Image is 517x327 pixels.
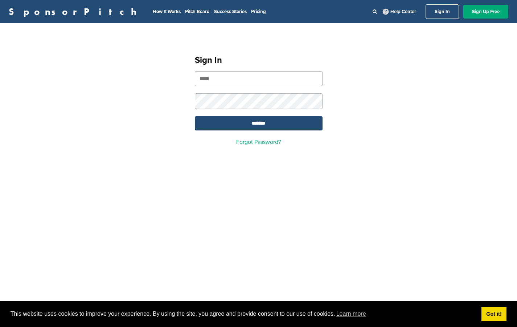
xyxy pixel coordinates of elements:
a: SponsorPitch [9,7,141,16]
a: dismiss cookie message [481,307,506,322]
a: Sign In [426,4,459,19]
a: Help Center [381,7,418,16]
a: Success Stories [214,9,247,15]
a: Pitch Board [185,9,210,15]
a: learn more about cookies [335,308,367,319]
span: This website uses cookies to improve your experience. By using the site, you agree and provide co... [11,308,476,319]
a: Pricing [251,9,266,15]
h1: Sign In [195,54,323,67]
a: Sign Up Free [463,5,508,19]
a: Forgot Password? [236,138,281,146]
a: How It Works [153,9,181,15]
